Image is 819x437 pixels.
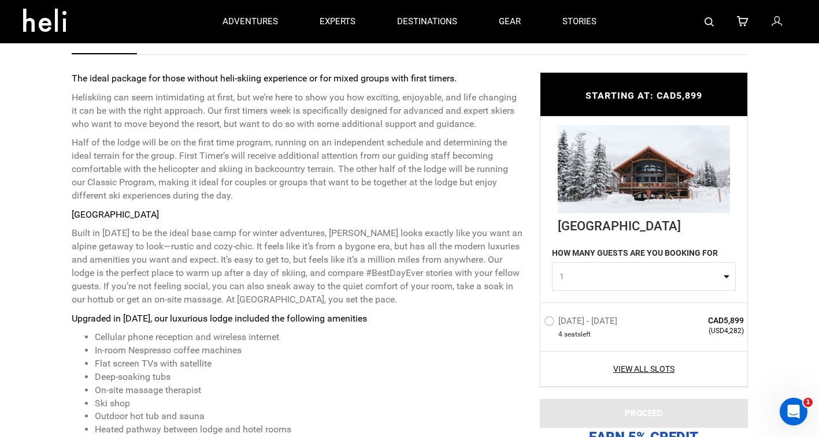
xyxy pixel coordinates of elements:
span: 1 [559,271,721,282]
iframe: Intercom live chat [780,398,807,425]
p: Heliskiing can seem intimidating at first, but we’re here to show you how exciting, enjoyable, an... [72,91,522,131]
li: On-site massage therapist [95,384,522,397]
label: [DATE] - [DATE] [544,316,620,330]
p: Built in [DATE] to be the ideal base camp for winter adventures, [PERSON_NAME] looks exactly like... [72,227,522,306]
span: STARTING AT: CAD5,899 [585,90,702,101]
div: [GEOGRAPHIC_DATA] [558,212,730,234]
li: Heated pathway between lodge and hotel rooms [95,423,522,436]
span: s [577,330,581,339]
li: Outdoor hot tub and sauna [95,410,522,423]
span: CAD5,899 [661,315,744,326]
img: 0055c2c05d3874cedc1e0ea3a07d1e51.jpg [558,125,730,212]
strong: Upgraded in [DATE], our luxurious lodge included the following amenities [72,313,367,324]
span: seat left [564,330,591,339]
p: experts [320,16,355,28]
li: Deep-soaking tubs [95,371,522,384]
li: Flat screen TVs with satellite [95,357,522,371]
label: HOW MANY GUESTS ARE YOU BOOKING FOR [552,247,718,262]
span: 1 [803,398,813,407]
span: 4 [558,330,562,339]
img: search-bar-icon.svg [705,17,714,27]
button: 1 [552,262,736,291]
p: Half of the lodge will be on the first time program, running on an independent schedule and deter... [72,136,522,202]
p: destinations [397,16,457,28]
li: Ski shop [95,397,522,410]
button: PROCEED [540,399,748,428]
strong: The ideal package for those without heli-skiing experience or for mixed groups with first timers. [72,73,457,84]
span: (USD4,282) [661,326,744,336]
strong: [GEOGRAPHIC_DATA] [72,209,159,220]
p: adventures [223,16,278,28]
a: View All Slots [544,363,744,375]
li: In-room Nespresso coffee machines [95,344,522,357]
li: Cellular phone reception and wireless internet [95,331,522,344]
